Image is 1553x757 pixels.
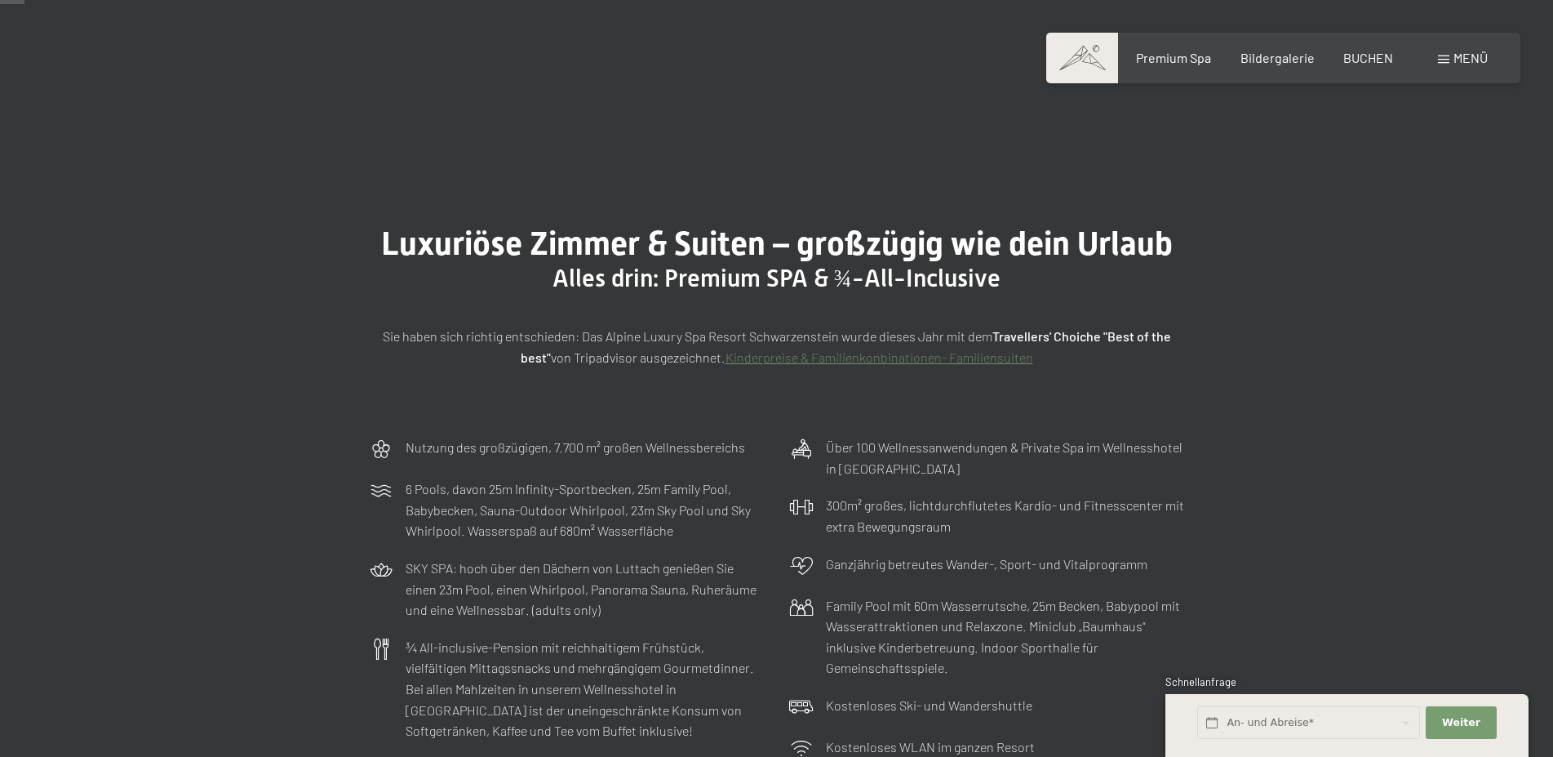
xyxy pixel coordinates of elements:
[406,558,765,621] p: SKY SPA: hoch über den Dächern von Luttach genießen Sie einen 23m Pool, einen Whirlpool, Panorama...
[826,595,1185,679] p: Family Pool mit 60m Wasserrutsche, 25m Becken, Babypool mit Wasserattraktionen und Relaxzone. Min...
[826,554,1147,575] p: Ganzjährig betreutes Wander-, Sport- und Vitalprogramm
[1165,675,1236,688] span: Schnellanfrage
[521,328,1171,365] strong: Travellers' Choiche "Best of the best"
[1136,50,1211,65] a: Premium Spa
[1426,706,1496,740] button: Weiter
[826,695,1032,716] p: Kostenloses Ski- und Wandershuttle
[552,264,1001,292] span: Alles drin: Premium SPA & ¾-All-Inclusive
[1240,50,1315,65] a: Bildergalerie
[381,225,1173,263] span: Luxuriöse Zimmer & Suiten – großzügig wie dein Urlaub
[406,479,765,541] p: 6 Pools, davon 25m Infinity-Sportbecken, 25m Family Pool, Babybecken, Sauna-Outdoor Whirlpool, 23...
[1453,50,1488,65] span: Menü
[725,350,1033,365] a: Kinderpreise & Familienkonbinationen- Familiensuiten
[406,637,765,741] p: ¾ All-inclusive-Pension mit reichhaltigem Frühstück, vielfältigen Mittagssnacks und mehrgängigem ...
[1442,715,1480,730] span: Weiter
[826,495,1185,537] p: 300m² großes, lichtdurchflutetes Kardio- und Fitnesscenter mit extra Bewegungsraum
[369,326,1185,367] p: Sie haben sich richtig entschieden: Das Alpine Luxury Spa Resort Schwarzenstein wurde dieses Jahr...
[826,437,1185,479] p: Über 100 Wellnessanwendungen & Private Spa im Wellnesshotel in [GEOGRAPHIC_DATA]
[406,437,745,458] p: Nutzung des großzügigen, 7.700 m² großen Wellnessbereichs
[1343,50,1393,65] a: BUCHEN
